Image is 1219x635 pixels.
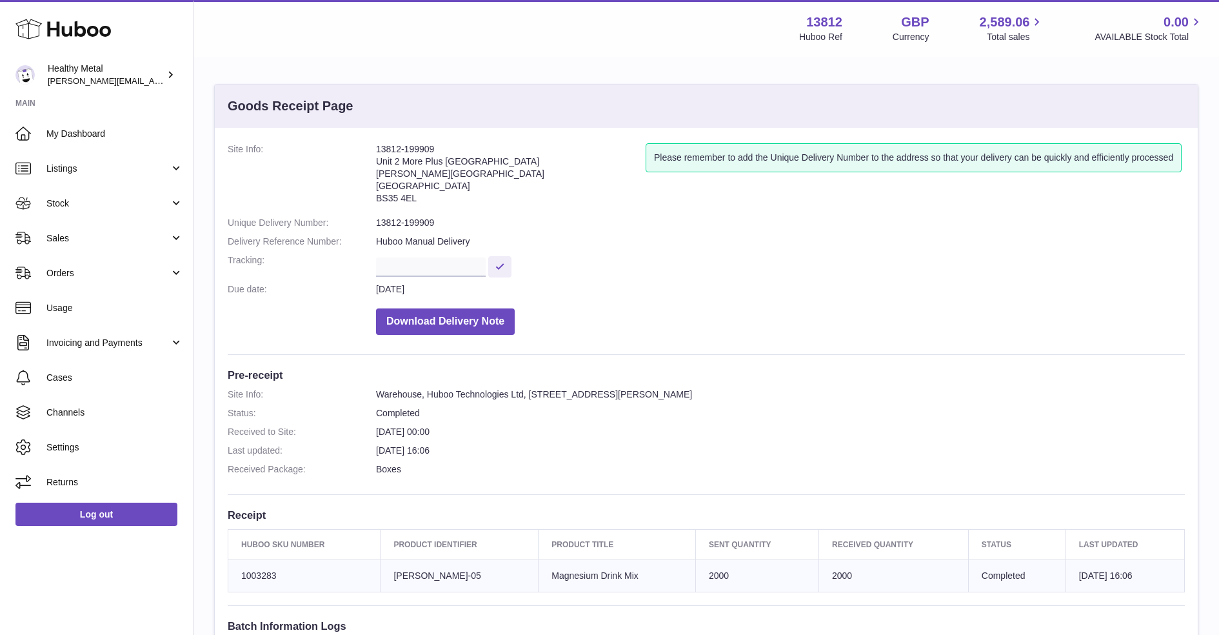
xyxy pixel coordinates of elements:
dt: Due date: [228,283,376,296]
button: Download Delivery Note [376,308,515,335]
dt: Delivery Reference Number: [228,236,376,248]
th: Product Identifier [381,529,539,559]
th: Sent Quantity [695,529,818,559]
th: Product title [539,529,696,559]
dt: Site Info: [228,388,376,401]
dt: Unique Delivery Number: [228,217,376,229]
td: [DATE] 16:06 [1065,559,1184,592]
h3: Receipt [228,508,1185,522]
div: Healthy Metal [48,63,164,87]
span: Listings [46,163,170,175]
h3: Goods Receipt Page [228,97,353,115]
span: Total sales [987,31,1044,43]
address: 13812-199909 Unit 2 More Plus [GEOGRAPHIC_DATA] [PERSON_NAME][GEOGRAPHIC_DATA] [GEOGRAPHIC_DATA] ... [376,143,646,210]
dt: Tracking: [228,254,376,277]
dt: Received Package: [228,463,376,476]
h3: Batch Information Logs [228,619,1185,633]
td: 2000 [819,559,969,592]
span: Usage [46,302,183,314]
th: Huboo SKU Number [228,529,381,559]
span: My Dashboard [46,128,183,140]
td: 1003283 [228,559,381,592]
span: Stock [46,197,170,210]
dd: 13812-199909 [376,217,1185,229]
span: Orders [46,267,170,279]
th: Received Quantity [819,529,969,559]
th: Status [968,529,1065,559]
dd: Huboo Manual Delivery [376,236,1185,248]
a: 2,589.06 Total sales [980,14,1045,43]
span: Sales [46,232,170,245]
td: [PERSON_NAME]-05 [381,559,539,592]
dd: [DATE] 00:00 [376,426,1185,438]
dd: Completed [376,407,1185,419]
dt: Site Info: [228,143,376,210]
h3: Pre-receipt [228,368,1185,382]
span: Channels [46,407,183,419]
span: Settings [46,441,183,454]
strong: 13812 [806,14,842,31]
dt: Last updated: [228,445,376,457]
a: Log out [15,503,177,526]
span: AVAILABLE Stock Total [1095,31,1204,43]
dd: [DATE] [376,283,1185,296]
td: Completed [968,559,1065,592]
dt: Received to Site: [228,426,376,438]
a: 0.00 AVAILABLE Stock Total [1095,14,1204,43]
span: 2,589.06 [980,14,1030,31]
span: Invoicing and Payments [46,337,170,349]
dt: Status: [228,407,376,419]
dd: [DATE] 16:06 [376,445,1185,457]
dd: Boxes [376,463,1185,476]
span: Cases [46,372,183,384]
span: 0.00 [1164,14,1189,31]
td: Magnesium Drink Mix [539,559,696,592]
img: jose@healthy-metal.com [15,65,35,85]
div: Please remember to add the Unique Delivery Number to the address so that your delivery can be qui... [646,143,1182,172]
div: Huboo Ref [799,31,842,43]
span: [PERSON_NAME][EMAIL_ADDRESS][DOMAIN_NAME] [48,76,259,86]
td: 2000 [695,559,818,592]
strong: GBP [901,14,929,31]
th: Last updated [1065,529,1184,559]
dd: Warehouse, Huboo Technologies Ltd, [STREET_ADDRESS][PERSON_NAME] [376,388,1185,401]
span: Returns [46,476,183,489]
div: Currency [893,31,929,43]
